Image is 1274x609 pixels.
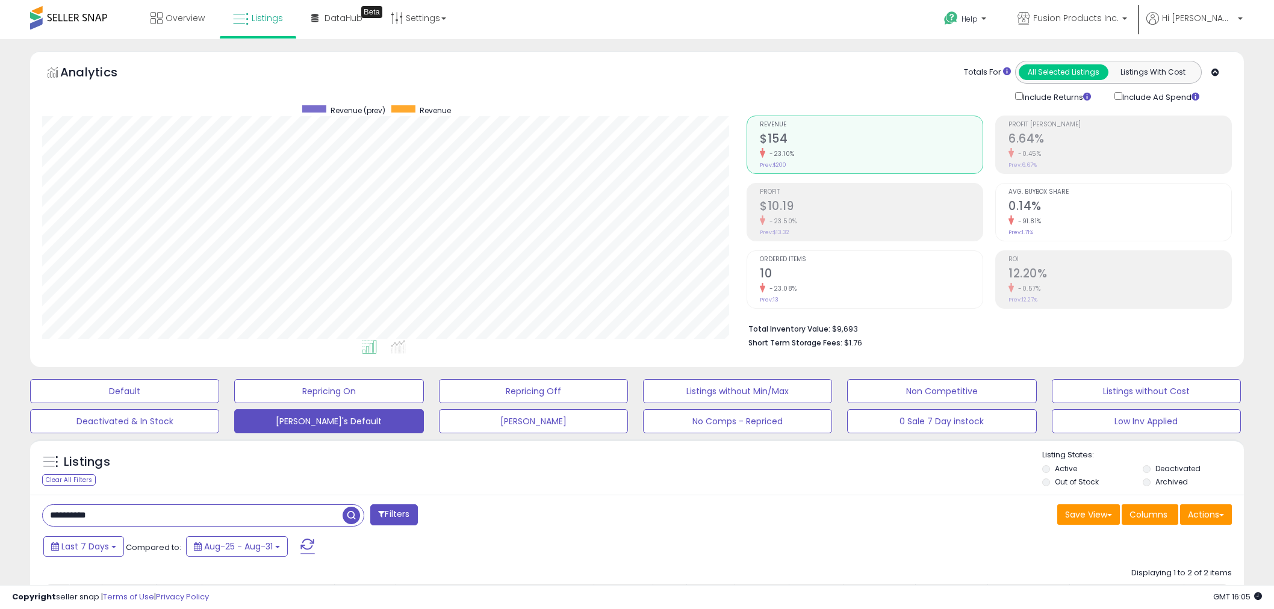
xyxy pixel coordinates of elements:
[1014,217,1042,226] small: -91.81%
[1122,504,1178,525] button: Columns
[61,540,109,552] span: Last 7 Days
[1008,189,1231,196] span: Avg. Buybox Share
[30,409,219,433] button: Deactivated & In Stock
[1008,296,1037,303] small: Prev: 12.27%
[1055,477,1099,487] label: Out of Stock
[1146,12,1243,39] a: Hi [PERSON_NAME]
[1108,64,1198,80] button: Listings With Cost
[331,105,385,116] span: Revenue (prev)
[234,379,423,403] button: Repricing On
[1130,509,1167,521] span: Columns
[166,12,205,24] span: Overview
[760,161,786,168] small: Prev: $200
[30,379,219,403] button: Default
[643,379,832,403] button: Listings without Min/Max
[103,591,154,602] a: Terms of Use
[12,591,56,602] strong: Copyright
[1105,90,1219,104] div: Include Ad Spend
[760,199,983,215] h2: $10.19
[1019,64,1108,80] button: All Selected Listings
[1052,379,1241,403] button: Listings without Cost
[760,122,983,128] span: Revenue
[1006,90,1105,104] div: Include Returns
[1008,229,1033,236] small: Prev: 1.71%
[964,67,1011,78] div: Totals For
[760,296,778,303] small: Prev: 13
[186,536,288,557] button: Aug-25 - Aug-31
[1008,132,1231,148] h2: 6.64%
[643,409,832,433] button: No Comps - Repriced
[760,189,983,196] span: Profit
[361,6,382,18] div: Tooltip anchor
[43,536,124,557] button: Last 7 Days
[1213,591,1262,602] span: 2025-09-9 16:05 GMT
[1155,477,1188,487] label: Archived
[1042,450,1244,461] p: Listing States:
[1052,409,1241,433] button: Low Inv Applied
[748,338,842,348] b: Short Term Storage Fees:
[1014,149,1041,158] small: -0.45%
[1131,567,1232,579] div: Displaying 1 to 2 of 2 items
[1008,267,1231,283] h2: 12.20%
[847,409,1036,433] button: 0 Sale 7 Day instock
[748,321,1223,335] li: $9,693
[126,542,181,553] span: Compared to:
[934,2,998,39] a: Help
[252,12,283,24] span: Listings
[1008,161,1037,168] small: Prev: 6.67%
[1180,504,1232,525] button: Actions
[42,474,96,486] div: Clear All Filters
[765,217,797,226] small: -23.50%
[760,267,983,283] h2: 10
[1057,504,1120,525] button: Save View
[844,337,862,348] span: $1.76
[234,409,423,433] button: [PERSON_NAME]'s Default
[1008,122,1231,128] span: Profit [PERSON_NAME]
[760,132,983,148] h2: $154
[847,379,1036,403] button: Non Competitive
[760,256,983,263] span: Ordered Items
[156,591,209,602] a: Privacy Policy
[439,379,628,403] button: Repricing Off
[420,105,451,116] span: Revenue
[1008,256,1231,263] span: ROI
[64,454,110,471] h5: Listings
[1162,12,1234,24] span: Hi [PERSON_NAME]
[765,149,795,158] small: -23.10%
[439,409,628,433] button: [PERSON_NAME]
[760,229,789,236] small: Prev: $13.32
[1014,284,1040,293] small: -0.57%
[943,11,959,26] i: Get Help
[748,324,830,334] b: Total Inventory Value:
[12,592,209,603] div: seller snap | |
[765,284,797,293] small: -23.08%
[1155,463,1201,474] label: Deactivated
[962,14,978,24] span: Help
[1055,463,1077,474] label: Active
[370,504,417,525] button: Filters
[204,540,273,552] span: Aug-25 - Aug-31
[325,12,362,24] span: DataHub
[1008,199,1231,215] h2: 0.14%
[60,64,141,84] h5: Analytics
[1033,12,1119,24] span: Fusion Products Inc.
